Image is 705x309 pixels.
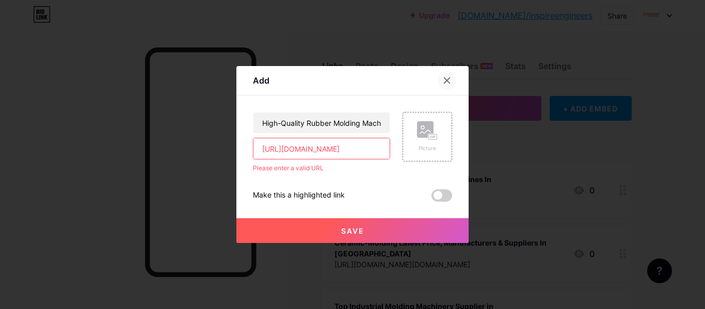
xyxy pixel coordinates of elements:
input: URL [253,138,390,159]
div: Picture [417,144,438,152]
span: Save [341,226,364,235]
div: Please enter a valid URL [253,164,390,173]
div: Make this a highlighted link [253,189,345,202]
input: Title [253,112,390,133]
button: Save [236,218,469,243]
div: Add [253,74,269,87]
